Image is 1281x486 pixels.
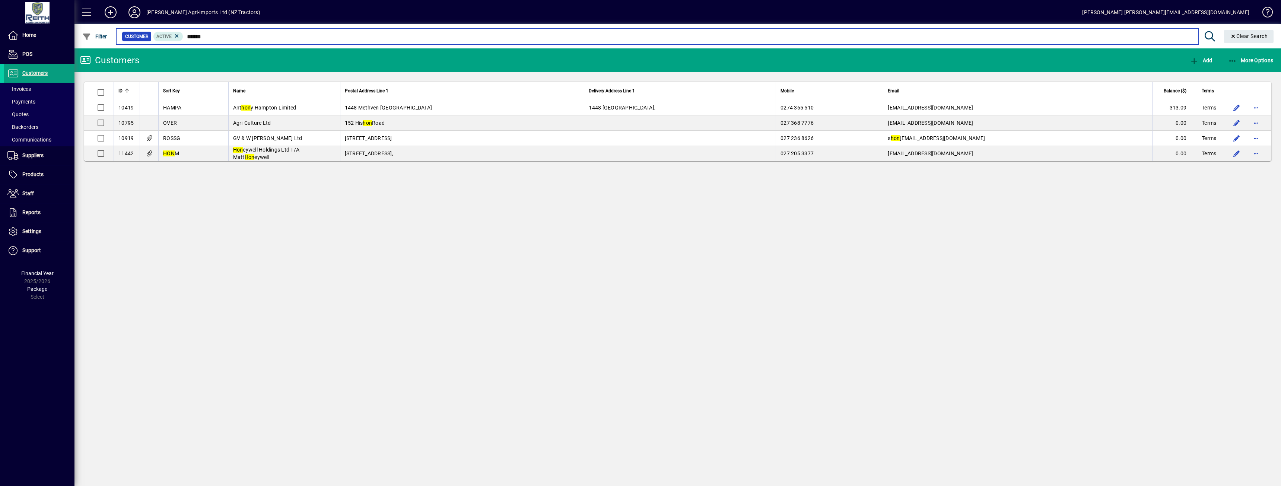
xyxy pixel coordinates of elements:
[118,87,123,95] span: ID
[1250,102,1262,114] button: More options
[1250,132,1262,144] button: More options
[156,34,172,39] span: Active
[888,87,899,95] span: Email
[888,87,1148,95] div: Email
[82,34,107,39] span: Filter
[1230,33,1268,39] span: Clear Search
[1202,134,1216,142] span: Terms
[1202,87,1214,95] span: Terms
[345,87,388,95] span: Postal Address Line 1
[22,209,41,215] span: Reports
[888,150,973,156] span: [EMAIL_ADDRESS][DOMAIN_NAME]
[888,135,985,141] span: s [EMAIL_ADDRESS][DOMAIN_NAME]
[1152,131,1197,146] td: 0.00
[888,105,973,111] span: [EMAIL_ADDRESS][DOMAIN_NAME]
[4,108,74,121] a: Quotes
[1231,147,1243,159] button: Edit
[781,87,878,95] div: Mobile
[345,135,392,141] span: [STREET_ADDRESS]
[1250,117,1262,129] button: More options
[1152,115,1197,131] td: 0.00
[1226,54,1275,67] button: More Options
[1224,30,1274,43] button: Clear
[4,146,74,165] a: Suppliers
[888,120,973,126] span: [EMAIL_ADDRESS][DOMAIN_NAME]
[22,190,34,196] span: Staff
[781,120,814,126] span: 027 368 7776
[4,45,74,64] a: POS
[363,120,372,126] em: hon
[4,26,74,45] a: Home
[7,124,38,130] span: Backorders
[22,32,36,38] span: Home
[7,137,51,143] span: Communications
[22,247,41,253] span: Support
[22,152,44,158] span: Suppliers
[163,135,180,141] span: ROSSG
[345,105,432,111] span: 1448 Methven [GEOGRAPHIC_DATA]
[4,203,74,222] a: Reports
[22,228,41,234] span: Settings
[345,150,393,156] span: [STREET_ADDRESS],
[4,121,74,133] a: Backorders
[241,105,251,111] em: hon
[163,105,181,111] span: HAMPA
[233,147,300,160] span: eywell Holdings Ltd T/A Matt eywell
[118,105,134,111] span: 10419
[80,54,139,66] div: Customers
[589,105,655,111] span: 1448 [GEOGRAPHIC_DATA],
[123,6,146,19] button: Profile
[1202,119,1216,127] span: Terms
[1190,57,1212,63] span: Add
[781,150,814,156] span: 027 205 3377
[1231,102,1243,114] button: Edit
[22,171,44,177] span: Products
[118,150,134,156] span: 11442
[891,135,900,141] em: hon
[233,105,296,111] span: Ant y Hampton Limited
[7,86,31,92] span: Invoices
[4,165,74,184] a: Products
[146,6,260,18] div: [PERSON_NAME] Agri-Imports Ltd (NZ Tractors)
[163,87,180,95] span: Sort Key
[125,33,148,40] span: Customer
[345,120,385,126] span: 152 His Road
[163,150,175,156] em: HON
[4,83,74,95] a: Invoices
[233,135,302,141] span: GV & W [PERSON_NAME] Ltd
[1202,150,1216,157] span: Terms
[1152,146,1197,161] td: 0.00
[4,95,74,108] a: Payments
[153,32,183,41] mat-chip: Activation Status: Active
[4,133,74,146] a: Communications
[163,150,179,156] span: M
[21,270,54,276] span: Financial Year
[1257,1,1272,26] a: Knowledge Base
[1082,6,1249,18] div: [PERSON_NAME] [PERSON_NAME][EMAIL_ADDRESS][DOMAIN_NAME]
[1231,132,1243,144] button: Edit
[7,99,35,105] span: Payments
[233,87,336,95] div: Name
[4,222,74,241] a: Settings
[118,87,135,95] div: ID
[1250,147,1262,159] button: More options
[233,87,245,95] span: Name
[22,70,48,76] span: Customers
[781,87,794,95] span: Mobile
[1164,87,1186,95] span: Balance ($)
[781,135,814,141] span: 027 236 8626
[99,6,123,19] button: Add
[118,135,134,141] span: 10919
[1157,87,1193,95] div: Balance ($)
[1152,100,1197,115] td: 313.09
[7,111,29,117] span: Quotes
[245,154,255,160] em: Hon
[781,105,814,111] span: 0274 365 510
[22,51,32,57] span: POS
[1231,117,1243,129] button: Edit
[163,120,177,126] span: OVER
[1228,57,1274,63] span: More Options
[233,120,271,126] span: Agri-Culture Ltd
[4,184,74,203] a: Staff
[4,241,74,260] a: Support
